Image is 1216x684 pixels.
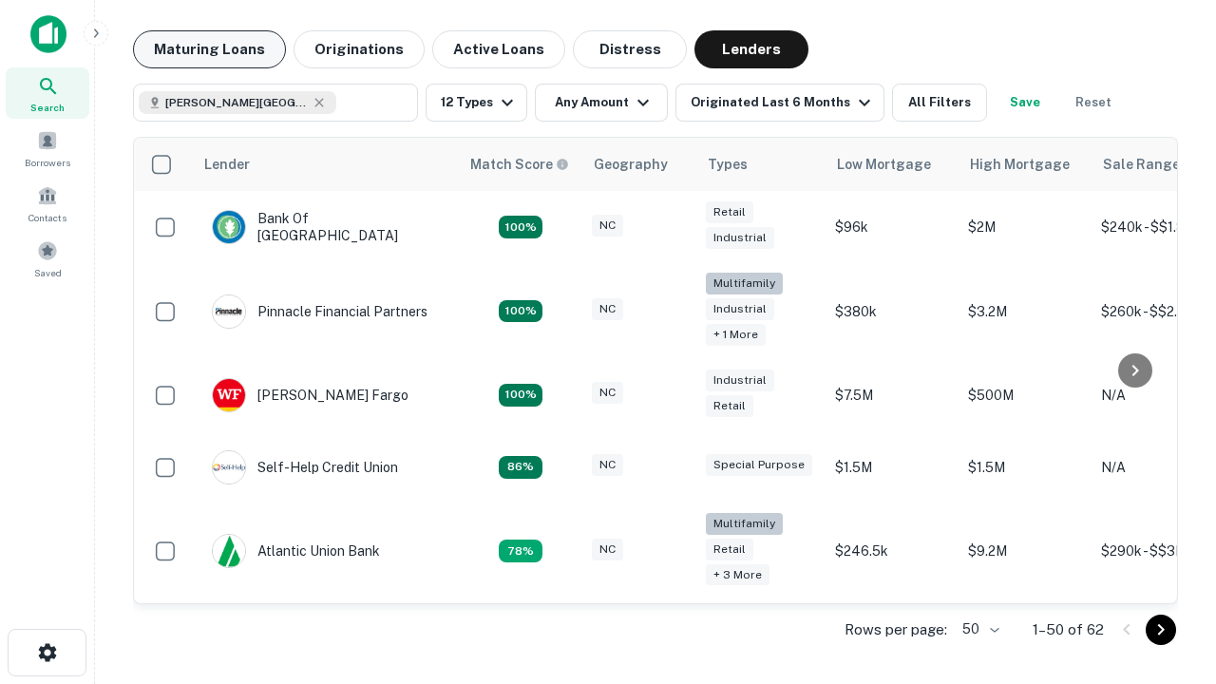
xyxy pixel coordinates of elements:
[959,431,1092,503] td: $1.5M
[959,359,1092,431] td: $500M
[995,84,1055,122] button: Save your search to get updates of matches that match your search criteria.
[28,210,66,225] span: Contacts
[706,454,812,476] div: Special Purpose
[212,534,380,568] div: Atlantic Union Bank
[212,450,398,484] div: Self-help Credit Union
[470,154,565,175] h6: Match Score
[1146,615,1176,645] button: Go to next page
[133,30,286,68] button: Maturing Loans
[499,216,542,238] div: Matching Properties: 14, hasApolloMatch: undefined
[970,153,1070,176] div: High Mortgage
[6,67,89,119] a: Search
[694,30,808,68] button: Lenders
[34,265,62,280] span: Saved
[826,359,959,431] td: $7.5M
[826,191,959,263] td: $96k
[691,91,876,114] div: Originated Last 6 Months
[955,616,1002,643] div: 50
[706,298,774,320] div: Industrial
[432,30,565,68] button: Active Loans
[826,503,959,599] td: $246.5k
[706,564,769,586] div: + 3 more
[573,30,687,68] button: Distress
[582,138,696,191] th: Geography
[592,454,623,476] div: NC
[193,138,459,191] th: Lender
[594,153,668,176] div: Geography
[959,191,1092,263] td: $2M
[426,84,527,122] button: 12 Types
[25,155,70,170] span: Borrowers
[826,138,959,191] th: Low Mortgage
[826,263,959,359] td: $380k
[213,295,245,328] img: picture
[213,379,245,411] img: picture
[212,294,427,329] div: Pinnacle Financial Partners
[470,154,569,175] div: Capitalize uses an advanced AI algorithm to match your search with the best lender. The match sco...
[6,233,89,284] a: Saved
[1033,618,1104,641] p: 1–50 of 62
[706,227,774,249] div: Industrial
[459,138,582,191] th: Capitalize uses an advanced AI algorithm to match your search with the best lender. The match sco...
[294,30,425,68] button: Originations
[165,94,308,111] span: [PERSON_NAME][GEOGRAPHIC_DATA], [GEOGRAPHIC_DATA]
[706,513,783,535] div: Multifamily
[592,382,623,404] div: NC
[499,456,542,479] div: Matching Properties: 11, hasApolloMatch: undefined
[706,201,753,223] div: Retail
[845,618,947,641] p: Rows per page:
[535,84,668,122] button: Any Amount
[706,370,774,391] div: Industrial
[1103,153,1180,176] div: Sale Range
[212,378,408,412] div: [PERSON_NAME] Fargo
[499,300,542,323] div: Matching Properties: 23, hasApolloMatch: undefined
[959,503,1092,599] td: $9.2M
[706,395,753,417] div: Retail
[592,215,623,237] div: NC
[6,123,89,174] a: Borrowers
[706,273,783,294] div: Multifamily
[204,153,250,176] div: Lender
[213,451,245,484] img: picture
[826,431,959,503] td: $1.5M
[892,84,987,122] button: All Filters
[675,84,884,122] button: Originated Last 6 Months
[1121,471,1216,562] iframe: Chat Widget
[1063,84,1124,122] button: Reset
[213,535,245,567] img: picture
[212,210,440,244] div: Bank Of [GEOGRAPHIC_DATA]
[499,384,542,407] div: Matching Properties: 14, hasApolloMatch: undefined
[706,539,753,560] div: Retail
[696,138,826,191] th: Types
[30,100,65,115] span: Search
[837,153,931,176] div: Low Mortgage
[30,15,66,53] img: capitalize-icon.png
[499,540,542,562] div: Matching Properties: 10, hasApolloMatch: undefined
[592,298,623,320] div: NC
[708,153,748,176] div: Types
[959,138,1092,191] th: High Mortgage
[959,263,1092,359] td: $3.2M
[6,178,89,229] a: Contacts
[213,211,245,243] img: picture
[592,539,623,560] div: NC
[706,324,766,346] div: + 1 more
